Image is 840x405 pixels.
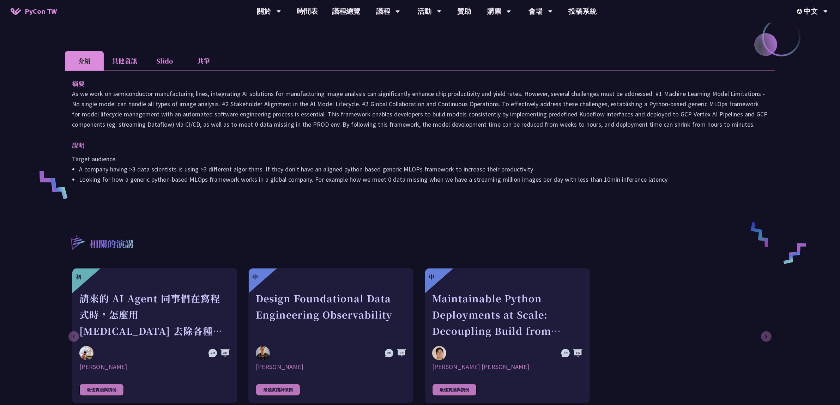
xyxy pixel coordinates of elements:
[256,384,300,396] div: 最佳實踐與慣例
[65,51,104,71] li: 介紹
[79,164,768,174] li: A company having >3 data scientists is using >3 different algorithms. If they don't have an align...
[432,346,446,360] img: Justin Lee
[797,9,804,14] img: Locale Icon
[432,384,477,396] div: 最佳實踐與慣例
[104,51,145,71] li: 其他資訊
[252,273,258,281] div: 中
[425,268,590,403] a: 中 Maintainable Python Deployments at Scale: Decoupling Build from Runtime Justin Lee [PERSON_NAME...
[11,8,21,15] img: Home icon of PyCon TW 2025
[72,268,237,403] a: 初 請來的 AI Agent 同事們在寫程式時，怎麼用 [MEDICAL_DATA] 去除各種幻想與盲點 Keith Yang [PERSON_NAME] 最佳實踐與慣例
[76,273,81,281] div: 初
[432,363,582,371] div: [PERSON_NAME] [PERSON_NAME]
[79,384,124,396] div: 最佳實踐與慣例
[90,237,134,252] p: 相關的演講
[72,78,754,89] p: 摘要
[72,154,768,164] p: Target audience:
[79,346,93,360] img: Keith Yang
[429,273,434,281] div: 中
[79,363,230,371] div: [PERSON_NAME]
[25,6,57,17] span: PyCon TW
[248,268,413,403] a: 中 Design Foundational Data Engineering Observability Shuhsi Lin [PERSON_NAME] 最佳實踐與慣例
[184,51,223,71] li: 共筆
[79,174,768,185] li: Looking for how a generic python-based MLOps framework works in a global company. For example how...
[145,51,184,71] li: Slido
[256,363,406,371] div: [PERSON_NAME]
[256,346,270,360] img: Shuhsi Lin
[72,140,754,150] p: 說明
[256,290,406,339] div: Design Foundational Data Engineering Observability
[4,2,64,20] a: PyCon TW
[60,225,95,259] img: r3.8d01567.svg
[72,89,768,129] p: As we work on semiconductor manufacturing lines, integrating AI solutions for manufacturing image...
[432,290,582,339] div: Maintainable Python Deployments at Scale: Decoupling Build from Runtime
[79,290,230,339] div: 請來的 AI Agent 同事們在寫程式時，怎麼用 [MEDICAL_DATA] 去除各種幻想與盲點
